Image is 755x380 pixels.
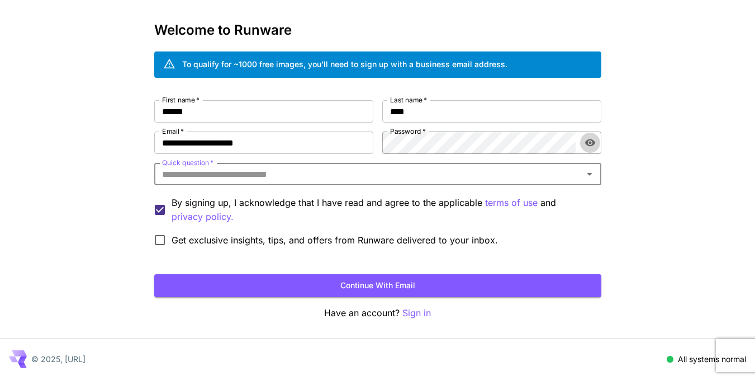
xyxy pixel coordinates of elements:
[485,196,538,210] p: terms of use
[582,166,597,182] button: Open
[580,133,600,153] button: toggle password visibility
[172,210,234,224] p: privacy policy.
[162,95,200,105] label: First name
[172,196,592,224] p: By signing up, I acknowledge that I have read and agree to the applicable and
[162,158,213,167] label: Quick question
[31,353,86,365] p: © 2025, [URL]
[172,233,498,247] span: Get exclusive insights, tips, and offers from Runware delivered to your inbox.
[154,274,601,297] button: Continue with email
[182,58,507,70] div: To qualify for ~1000 free images, you’ll need to sign up with a business email address.
[154,22,601,38] h3: Welcome to Runware
[390,95,427,105] label: Last name
[390,126,426,136] label: Password
[162,126,184,136] label: Email
[678,353,746,365] p: All systems normal
[485,196,538,210] button: By signing up, I acknowledge that I have read and agree to the applicable and privacy policy.
[402,306,431,320] button: Sign in
[172,210,234,224] button: By signing up, I acknowledge that I have read and agree to the applicable terms of use and
[154,306,601,320] p: Have an account?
